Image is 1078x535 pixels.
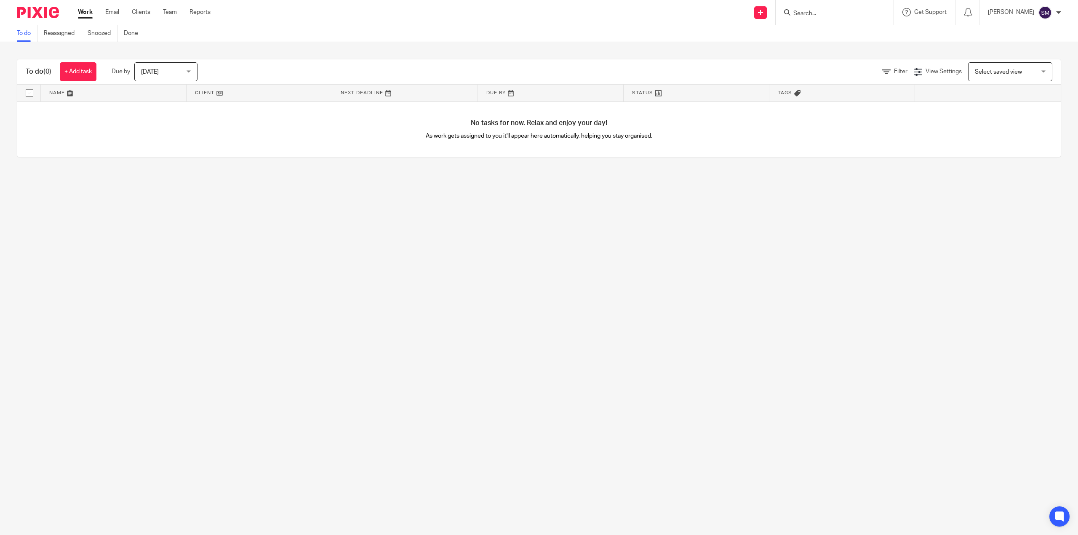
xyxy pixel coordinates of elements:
img: Pixie [17,7,59,18]
a: Done [124,25,144,42]
a: Clients [132,8,150,16]
span: [DATE] [141,69,159,75]
span: Filter [894,69,907,75]
input: Search [792,10,868,18]
span: Select saved view [975,69,1022,75]
p: Due by [112,67,130,76]
p: As work gets assigned to you it'll appear here automatically, helping you stay organised. [278,132,800,140]
a: Reports [189,8,211,16]
p: [PERSON_NAME] [988,8,1034,16]
a: Email [105,8,119,16]
img: svg%3E [1038,6,1052,19]
span: Tags [778,90,792,95]
span: Get Support [914,9,947,15]
a: Reassigned [44,25,81,42]
a: + Add task [60,62,96,81]
h4: No tasks for now. Relax and enjoy your day! [17,119,1061,128]
a: To do [17,25,37,42]
span: (0) [43,68,51,75]
span: View Settings [926,69,962,75]
a: Work [78,8,93,16]
a: Team [163,8,177,16]
a: Snoozed [88,25,117,42]
h1: To do [26,67,51,76]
